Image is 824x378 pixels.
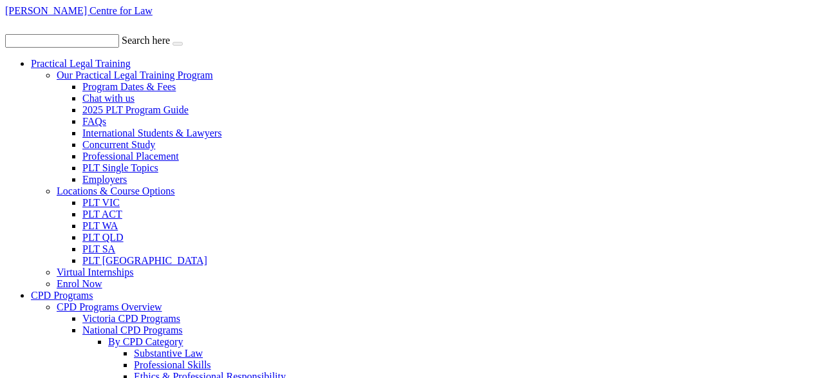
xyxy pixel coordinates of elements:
[5,5,153,16] a: [PERSON_NAME] Centre for Law
[122,35,170,46] label: Search here
[82,243,115,254] a: PLT SA
[31,58,131,69] a: Practical Legal Training
[82,209,122,220] a: PLT ACT
[5,17,21,32] img: call-ic
[82,116,106,127] a: FAQs
[82,139,155,150] a: Concurrent Study
[134,359,211,370] a: Professional Skills
[82,325,183,335] a: National CPD Programs
[82,220,118,231] a: PLT WA
[82,162,158,173] a: PLT Single Topics
[108,336,183,347] a: By CPD Category
[82,81,176,92] a: Program Dates & Fees
[31,290,93,301] a: CPD Programs
[82,128,221,138] a: International Students & Lawyers
[82,197,120,208] a: PLT VIC
[57,185,175,196] a: Locations & Course Options
[57,267,133,278] a: Virtual Internships
[82,104,189,115] a: 2025 PLT Program Guide
[134,348,203,359] a: Substantive Law
[57,278,102,289] a: Enrol Now
[82,174,127,185] a: Employers
[82,151,179,162] a: Professional Placement
[82,93,135,104] a: Chat with us
[57,301,162,312] a: CPD Programs Overview
[57,70,213,80] a: Our Practical Legal Training Program
[23,19,41,32] img: mail-ic
[82,313,180,324] a: Victoria CPD Programs
[82,255,207,266] a: PLT [GEOGRAPHIC_DATA]
[82,232,124,243] a: PLT QLD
